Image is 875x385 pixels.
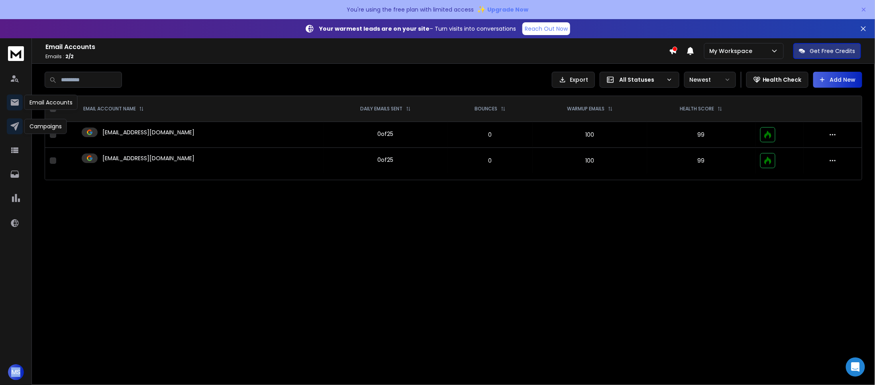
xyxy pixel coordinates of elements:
[522,22,570,35] a: Reach Out Now
[83,106,144,112] div: EMAIL ACCOUNT NAME
[319,25,430,33] strong: Your warmest leads are on your site
[378,156,394,164] div: 0 of 25
[475,106,498,112] p: BOUNCES
[378,130,394,138] div: 0 of 25
[567,106,605,112] p: WARMUP EMAILS
[45,53,669,60] p: Emails :
[24,95,78,110] div: Email Accounts
[709,47,755,55] p: My Workspace
[8,364,24,380] button: MS
[8,46,24,61] img: logo
[647,148,755,174] td: 99
[452,157,528,165] p: 0
[102,154,194,162] p: [EMAIL_ADDRESS][DOMAIN_NAME]
[684,72,736,88] button: Newest
[746,72,808,88] button: Health Check
[813,72,862,88] button: Add New
[552,72,595,88] button: Export
[65,53,74,60] span: 2 / 2
[102,128,194,136] p: [EMAIL_ADDRESS][DOMAIN_NAME]
[477,4,486,15] span: ✨
[361,106,403,112] p: DAILY EMAILS SENT
[810,47,855,55] p: Get Free Credits
[763,76,802,84] p: Health Check
[793,43,861,59] button: Get Free Credits
[647,122,755,148] td: 99
[533,148,647,174] td: 100
[45,42,669,52] h1: Email Accounts
[319,25,516,33] p: – Turn visits into conversations
[452,131,528,139] p: 0
[846,357,865,377] div: Open Intercom Messenger
[477,2,528,18] button: ✨Upgrade Now
[525,25,568,33] p: Reach Out Now
[619,76,663,84] p: All Statuses
[680,106,714,112] p: HEALTH SCORE
[487,6,528,14] span: Upgrade Now
[347,6,474,14] p: You're using the free plan with limited access
[533,122,647,148] td: 100
[24,119,67,134] div: Campaigns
